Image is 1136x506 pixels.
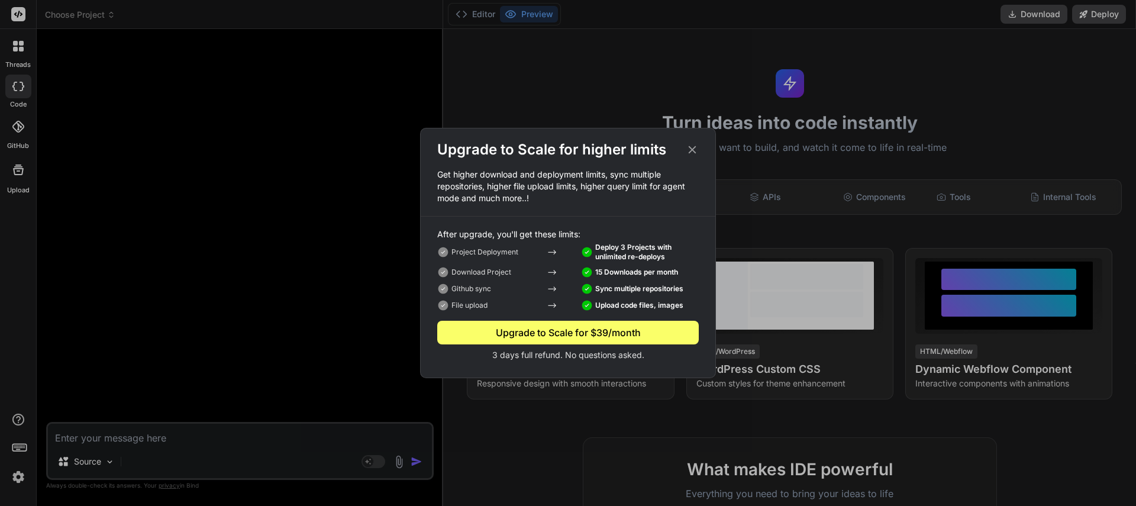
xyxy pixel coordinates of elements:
p: Get higher download and deployment limits, sync multiple repositories, higher file upload limits,... [421,169,715,204]
h2: Upgrade to Scale for higher limits [437,140,666,159]
p: Github sync [451,284,491,294]
button: Upgrade to Scale for $39/month [437,321,699,344]
p: Project Deployment [451,247,518,257]
p: Deploy 3 Projects with unlimited re-deploys [595,243,699,262]
p: Upload code files, images [595,301,683,310]
p: Sync multiple repositories [595,284,683,294]
p: 3 days full refund. No questions asked. [437,349,699,361]
p: 15 Downloads per month [595,267,678,277]
p: After upgrade, you'll get these limits: [437,228,699,240]
p: Download Project [451,267,511,277]
div: Upgrade to Scale for $39/month [437,325,699,340]
p: File upload [451,301,488,310]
